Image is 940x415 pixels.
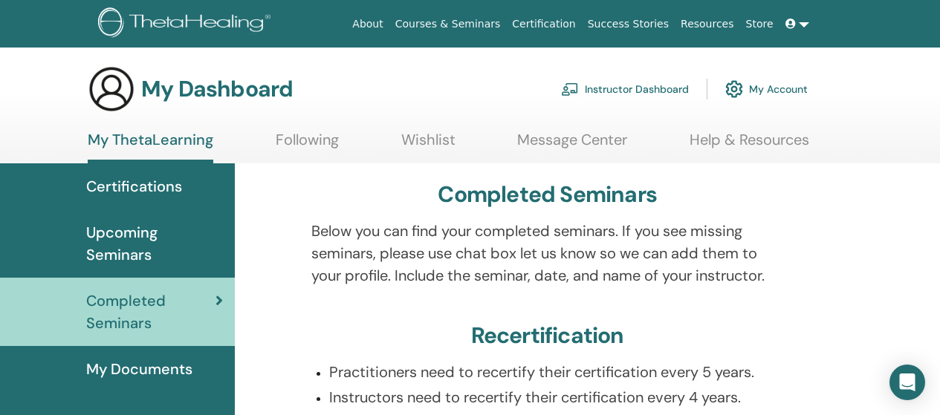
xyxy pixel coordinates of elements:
[471,322,624,349] h3: Recertification
[329,361,784,383] p: Practitioners need to recertify their certification every 5 years.
[561,82,579,96] img: chalkboard-teacher.svg
[86,358,192,380] span: My Documents
[438,181,657,208] h3: Completed Seminars
[86,175,182,197] span: Certifications
[329,386,784,408] p: Instructors need to recertify their certification every 4 years.
[582,10,675,38] a: Success Stories
[88,131,213,163] a: My ThetaLearning
[561,73,689,105] a: Instructor Dashboard
[311,220,784,287] p: Below you can find your completed seminars. If you see missing seminars, please use chat box let ...
[141,76,293,102] h3: My Dashboard
[88,65,135,113] img: generic-user-icon.jpg
[401,131,456,160] a: Wishlist
[506,10,581,38] a: Certification
[517,131,627,160] a: Message Center
[690,131,809,160] a: Help & Resources
[346,10,389,38] a: About
[725,73,808,105] a: My Account
[740,10,779,38] a: Store
[86,221,223,266] span: Upcoming Seminars
[86,290,215,334] span: Completed Seminars
[276,131,339,160] a: Following
[725,76,743,102] img: cog.svg
[675,10,740,38] a: Resources
[889,365,925,400] div: Open Intercom Messenger
[389,10,507,38] a: Courses & Seminars
[98,7,276,41] img: logo.png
